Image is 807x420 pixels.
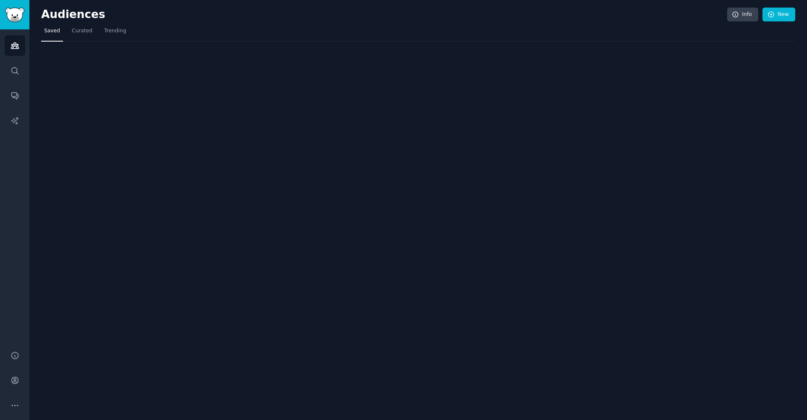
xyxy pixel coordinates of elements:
a: Saved [41,24,63,42]
a: New [762,8,795,22]
a: Info [727,8,758,22]
img: GummySearch logo [5,8,24,22]
span: Trending [104,27,126,35]
h2: Audiences [41,8,727,21]
a: Trending [101,24,129,42]
span: Curated [72,27,92,35]
a: Curated [69,24,95,42]
span: Saved [44,27,60,35]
